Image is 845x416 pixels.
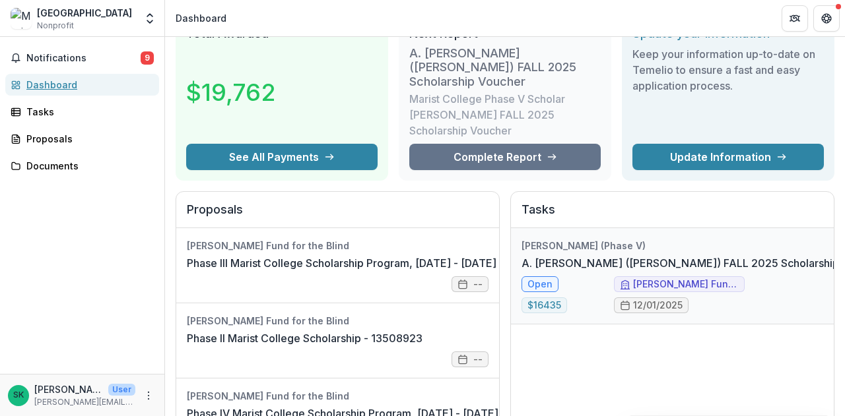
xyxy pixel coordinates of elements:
span: Notifications [26,53,141,64]
span: Nonprofit [37,20,74,32]
h2: Proposals [187,202,489,227]
img: Marist University [11,8,32,29]
h3: A. [PERSON_NAME] ([PERSON_NAME]) FALL 2025 Scholarship Voucher [409,46,601,89]
button: Notifications9 [5,47,159,69]
nav: breadcrumb [170,9,232,28]
div: Dashboard [176,11,226,25]
p: User [108,384,135,396]
div: Dashboard [26,78,149,92]
div: Proposals [26,132,149,146]
a: Phase II Marist College Scholarship - 13508923 [187,330,422,346]
p: [PERSON_NAME] [34,382,103,396]
button: Get Help [813,5,840,32]
h3: $19,762 [186,74,285,110]
button: Partners [782,5,808,32]
a: Documents [5,155,159,177]
a: Tasks [5,101,159,123]
a: Phase III Marist College Scholarship Program, [DATE] - [DATE] - 16290179 [187,255,556,271]
a: Proposals [5,128,159,150]
a: Complete Report [409,144,601,170]
h3: Keep your information up-to-date on Temelio to ensure a fast and easy application process. [632,46,824,94]
div: Documents [26,159,149,173]
button: Open entity switcher [141,5,159,32]
button: More [141,388,156,403]
button: See All Payments [186,144,378,170]
a: Update Information [632,144,824,170]
a: Dashboard [5,74,159,96]
div: Scott Khare [13,391,24,400]
div: Tasks [26,105,149,119]
p: Marist College Phase V Scholar [PERSON_NAME] FALL 2025 Scholarship Voucher [409,91,601,138]
span: 9 [141,51,154,65]
p: [PERSON_NAME][EMAIL_ADDRESS][PERSON_NAME][DOMAIN_NAME] [34,396,135,408]
div: [GEOGRAPHIC_DATA] [37,6,132,20]
h2: Tasks [522,202,823,227]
